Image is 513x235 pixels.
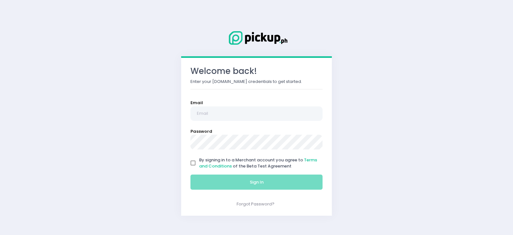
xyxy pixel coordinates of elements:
a: Terms and Conditions [199,157,317,169]
p: Enter your [DOMAIN_NAME] credentials to get started. [190,78,323,85]
button: Sign In [190,175,323,190]
label: Email [190,100,203,106]
a: Forgot Password? [237,201,274,207]
input: Email [190,106,323,121]
img: Logo [224,30,289,46]
label: Password [190,128,212,135]
span: Sign In [250,179,264,185]
h3: Welcome back! [190,66,323,76]
span: By signing in to a Merchant account you agree to of the Beta Test Agreement [199,157,317,169]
